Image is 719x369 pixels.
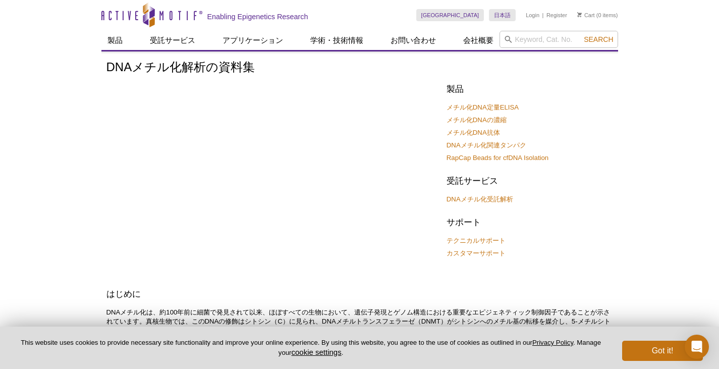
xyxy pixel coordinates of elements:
iframe: Watch the ABBS webinar [106,81,439,269]
a: 会社概要 [457,31,500,50]
h2: 受託サービス [447,175,613,187]
div: Open Intercom Messenger [685,335,709,359]
a: Login [526,12,539,19]
p: This website uses cookies to provide necessary site functionality and improve your online experie... [16,338,605,357]
span: Search [584,35,613,43]
a: メチル化DNA抗体 [447,128,500,137]
a: 製品 [101,31,129,50]
button: Search [581,35,616,44]
h2: はじめに [106,288,613,300]
a: アプリケーション [216,31,289,50]
a: メチル化DNAの濃縮 [447,116,507,125]
a: テクニカルサポート [447,236,506,245]
a: RapCap Beads for cfDNA Isolation [447,153,548,163]
h2: 製品 [447,83,613,95]
p: DNAメチル化は、約100年前に細菌で発見されて以来、ほぼすべての生物において、遺伝子発現とゲノム構造における重要なエピジェネティック制御因子であることが示されています。真核生物では、このDNA... [106,308,613,335]
button: Got it! [622,341,703,361]
a: Cart [577,12,595,19]
button: cookie settings [291,348,341,356]
a: DNAメチル化受託解析 [447,195,513,204]
img: Your Cart [577,12,582,17]
li: (0 items) [577,9,618,21]
a: [GEOGRAPHIC_DATA] [416,9,484,21]
a: 日本語 [489,9,516,21]
a: お問い合わせ [384,31,442,50]
a: 学術・技術情報 [304,31,369,50]
a: Register [546,12,567,19]
a: DNAメチル化関連タンパク [447,141,526,150]
a: Privacy Policy [532,339,573,346]
input: Keyword, Cat. No. [500,31,618,48]
h1: DNAメチル化解析の資料集 [106,61,613,75]
a: メチル化DNA定量ELISA [447,103,519,112]
li: | [542,9,544,21]
a: カスタマーサポート [447,249,506,258]
h2: Enabling Epigenetics Research [207,12,308,21]
a: 受託サービス [144,31,201,50]
h2: サポート [447,217,613,229]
